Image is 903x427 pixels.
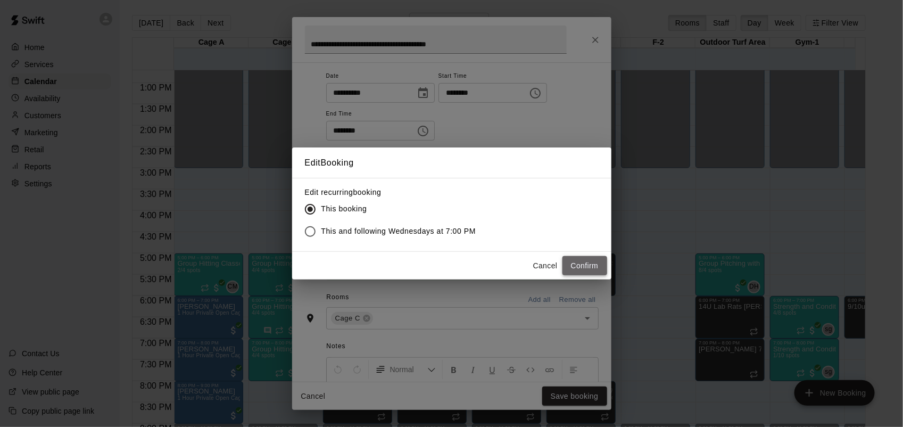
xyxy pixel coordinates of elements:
label: Edit recurring booking [305,187,485,198]
button: Confirm [562,256,607,276]
span: This and following Wednesdays at 7:00 PM [321,226,476,237]
h2: Edit Booking [292,147,611,178]
span: This booking [321,203,367,215]
button: Cancel [528,256,562,276]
